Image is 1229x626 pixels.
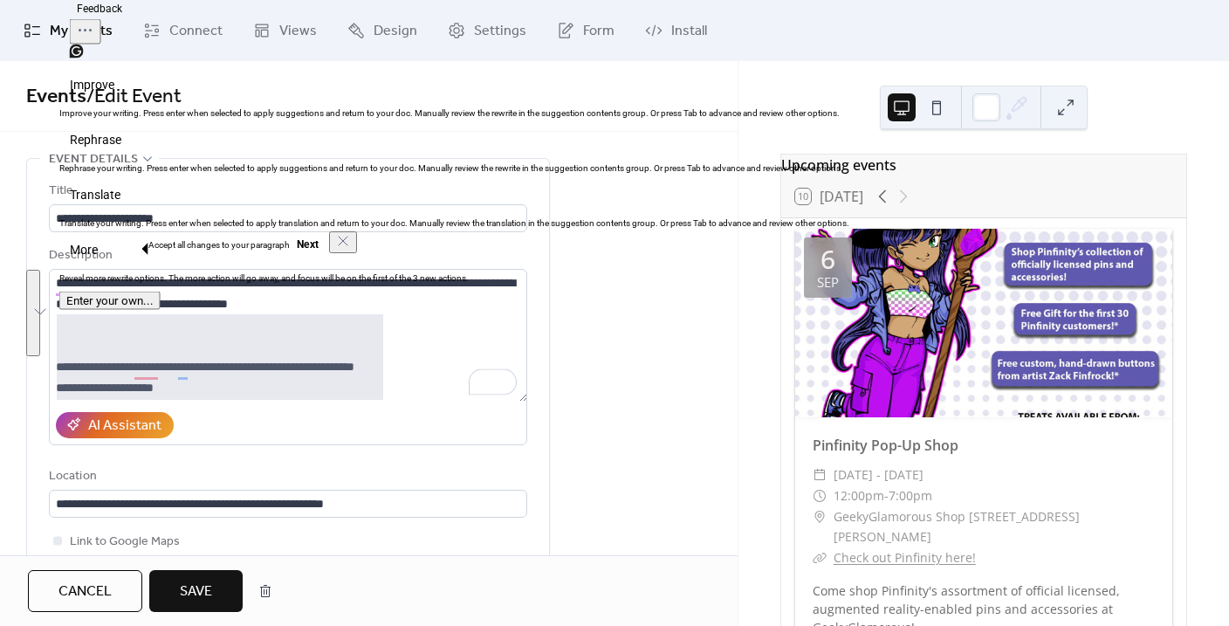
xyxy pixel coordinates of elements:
span: 12:00pm [834,485,884,506]
span: Event details [49,149,138,170]
span: Link to Google Maps [70,532,180,553]
span: Save [180,581,212,602]
a: Events [26,78,86,116]
button: Cancel [28,570,142,612]
span: 7:00pm [889,485,932,506]
a: Check out Pinfinity here! [834,549,976,566]
div: ​ [813,464,827,485]
a: Pinfinity Pop-Up Shop [813,436,958,455]
button: AI Assistant [56,412,174,438]
textarea: To enrich screen reader interactions, please activate Accessibility in Grammarly extension settings [49,269,527,402]
div: Title [49,181,524,202]
button: Save [149,570,243,612]
span: - [884,485,889,506]
div: Upcoming events [781,155,1186,175]
span: Cancel [58,581,112,602]
div: ​ [813,547,827,568]
div: ​ [813,485,827,506]
div: Location [49,466,524,487]
a: My Events [10,7,126,54]
div: Description [49,245,524,266]
div: AI Assistant [88,416,161,437]
span: [DATE] - [DATE] [834,464,923,485]
div: ​ [813,506,827,527]
span: GeekyGlamorous Shop [STREET_ADDRESS][PERSON_NAME] [834,506,1155,548]
span: My Events [50,21,113,42]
